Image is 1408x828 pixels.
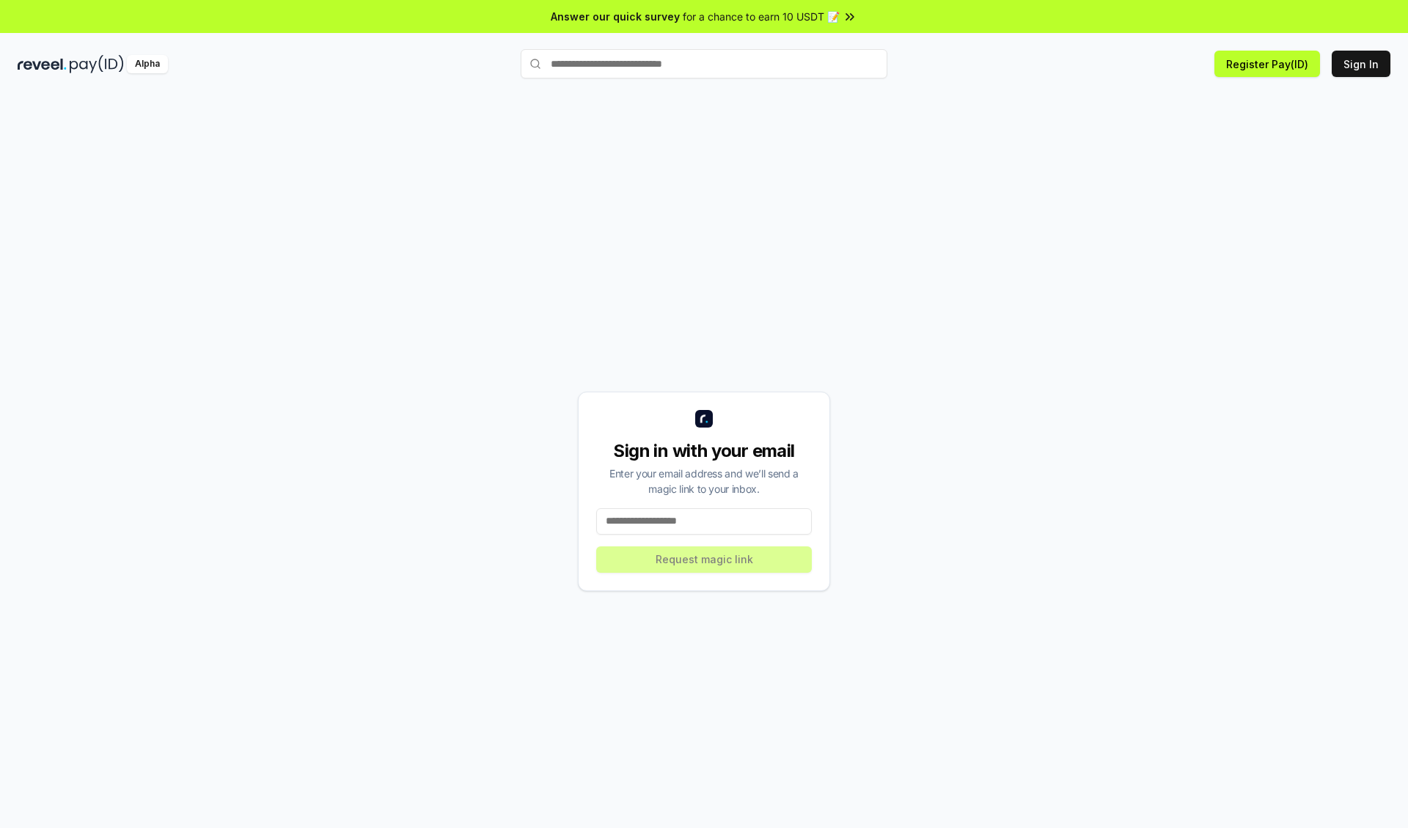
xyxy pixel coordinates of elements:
button: Register Pay(ID) [1214,51,1320,77]
span: Answer our quick survey [551,9,680,24]
div: Enter your email address and we’ll send a magic link to your inbox. [596,466,812,497]
div: Sign in with your email [596,439,812,463]
span: for a chance to earn 10 USDT 📝 [683,9,840,24]
img: reveel_dark [18,55,67,73]
img: pay_id [70,55,124,73]
img: logo_small [695,410,713,428]
div: Alpha [127,55,168,73]
button: Sign In [1332,51,1390,77]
